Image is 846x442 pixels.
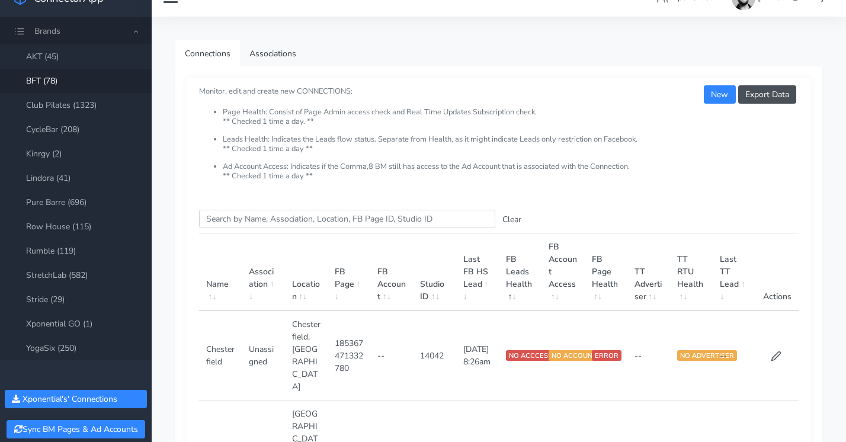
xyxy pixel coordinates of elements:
th: Last TT Lead [713,233,755,311]
td: [DATE] 8:26am [456,310,499,401]
a: Associations [240,40,306,67]
button: New [704,85,735,104]
span: NO ADVERTISER [677,350,737,361]
a: Connections [175,40,240,67]
button: Export Data [738,85,796,104]
th: TT Advertiser [627,233,670,311]
td: -- [370,310,413,401]
th: Association [242,233,284,311]
button: Xponential's' Connections [5,390,147,408]
th: FB Page Health [585,233,627,311]
td: Chesterfield [199,310,242,401]
span: Brands [34,25,60,37]
td: Chesterfield,[GEOGRAPHIC_DATA] [285,310,328,401]
th: Location [285,233,328,311]
th: Studio ID [413,233,456,311]
span: NO ACCCESS [506,350,555,361]
th: Last FB HS Lead [456,233,499,311]
td: Unassigned [242,310,284,401]
th: FB Leads Health [499,233,541,311]
small: Monitor, edit and create new CONNECTIONS: [199,76,799,181]
button: Clear [495,210,528,229]
button: Sync BM Pages & Ad Accounts [7,420,145,438]
li: Ad Account Access: Indicates if the Comma,8 BM still has access to the Ad Account that is associa... [223,162,799,181]
td: 14042 [413,310,456,401]
th: Name [199,233,242,311]
th: Actions [756,233,799,311]
th: FB Account [370,233,413,311]
span: ERROR [592,350,621,361]
th: FB Page [328,233,370,311]
input: enter text you want to search [199,210,495,228]
td: -- [627,310,670,401]
li: Leads Health: Indicates the Leads flow status. Separate from Health, as it might indicate Leads o... [223,135,799,162]
th: TT RTU Health [670,233,713,311]
td: 185367471332780 [328,310,370,401]
li: Page Health: Consist of Page Admin access check and Real Time Updates Subscription check. ** Chec... [223,108,799,135]
td: -- [713,310,755,401]
th: FB Account Access [541,233,584,311]
span: NO ACCOUNT [549,350,600,361]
